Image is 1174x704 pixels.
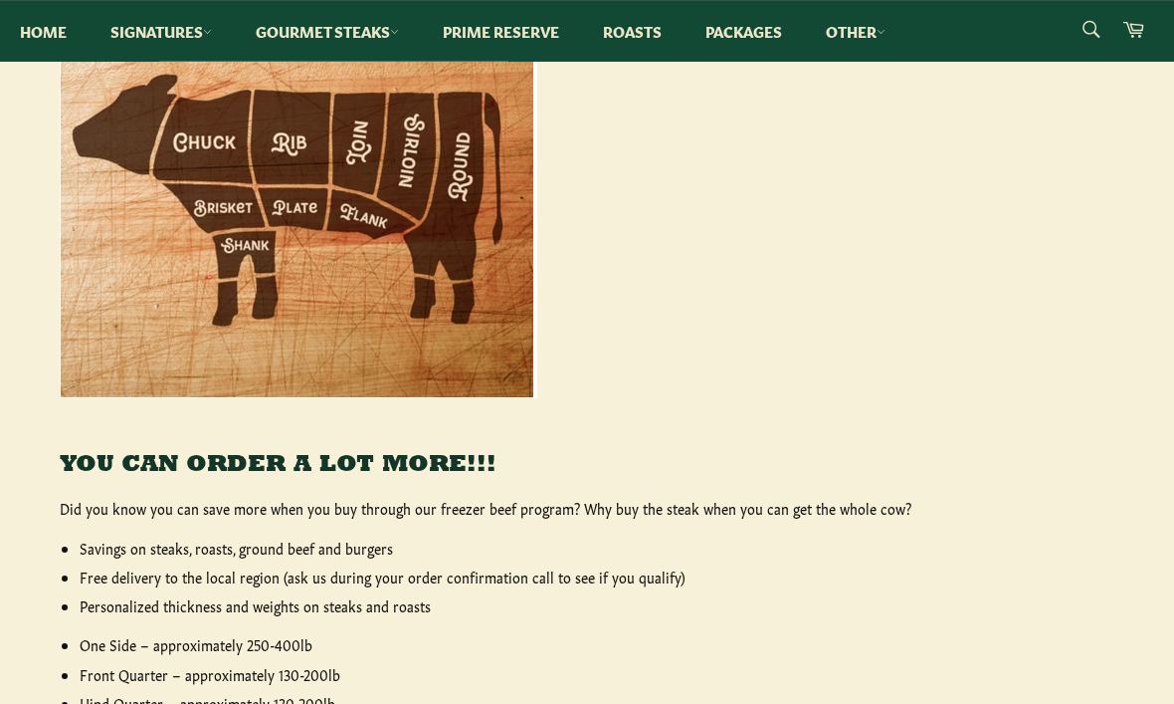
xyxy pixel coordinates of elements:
h3: YOU CAN ORDER A LOT MORE!!! [60,450,1114,483]
a: Packages [685,1,802,62]
a: Other [806,1,905,62]
a: Gourmet Steaks [236,1,419,62]
a: Signatures [91,1,232,62]
li: Free delivery to the local region (ask us during your order confirmation call to see if you qualify) [80,569,1114,587]
li: Front Quarter – approximately 130-200lb [80,666,1114,685]
li: One Side – approximately 250-400lb [80,636,1114,655]
p: Did you know you can save more when you buy through our freezer beef program? Why buy the steak w... [60,500,1114,519]
li: Savings on steaks, roasts, ground beef and burgers [80,540,1114,559]
a: Prime Reserve [423,1,579,62]
a: Roasts [583,1,682,62]
li: Personalized thickness and weights on steaks and roasts [80,597,1114,616]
